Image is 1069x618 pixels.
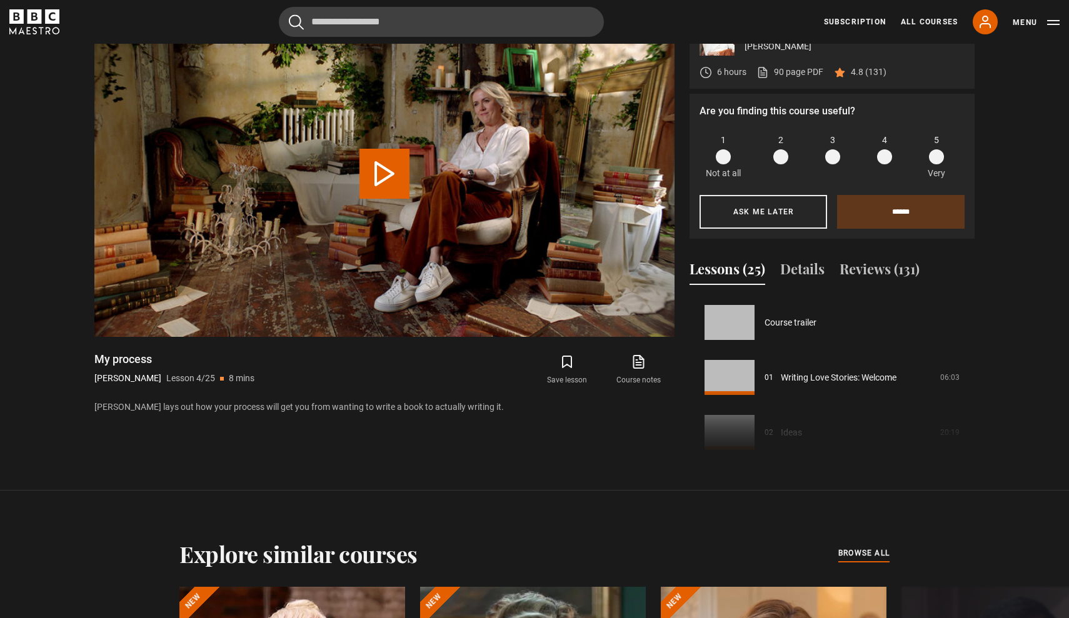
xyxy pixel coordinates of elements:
[924,167,948,180] p: Very
[901,16,958,27] a: All Courses
[603,352,675,388] a: Course notes
[279,7,604,37] input: Search
[289,14,304,30] button: Submit the search query
[824,16,886,27] a: Subscription
[700,104,965,119] p: Are you finding this course useful?
[717,66,746,79] p: 6 hours
[531,352,603,388] button: Save lesson
[756,66,823,79] a: 90 page PDF
[745,40,965,53] p: [PERSON_NAME]
[851,66,886,79] p: 4.8 (131)
[1013,16,1060,29] button: Toggle navigation
[778,134,783,147] span: 2
[840,259,920,285] button: Reviews (131)
[94,401,675,414] p: [PERSON_NAME] lays out how your process will get you from wanting to write a book to actually wri...
[179,541,418,567] h2: Explore similar courses
[934,134,939,147] span: 5
[166,372,215,385] p: Lesson 4/25
[882,134,887,147] span: 4
[838,547,890,559] span: browse all
[838,547,890,561] a: browse all
[229,372,254,385] p: 8 mins
[94,372,161,385] p: [PERSON_NAME]
[780,259,825,285] button: Details
[765,316,816,329] a: Course trailer
[830,134,835,147] span: 3
[721,134,726,147] span: 1
[9,9,59,34] svg: BBC Maestro
[94,11,675,337] video-js: Video Player
[690,259,765,285] button: Lessons (25)
[94,352,254,367] h1: My process
[781,371,896,384] a: Writing Love Stories: Welcome
[700,195,827,229] button: Ask me later
[706,167,741,180] p: Not at all
[359,149,409,199] button: Play Lesson My process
